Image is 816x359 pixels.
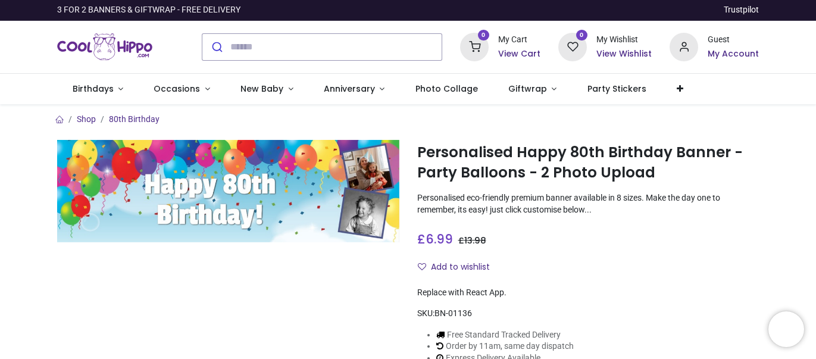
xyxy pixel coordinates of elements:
[57,140,399,242] img: Personalised Happy 80th Birthday Banner - Party Balloons - 2 Photo Upload
[493,74,572,105] a: Giftwrap
[558,41,587,51] a: 0
[57,74,139,105] a: Birthdays
[202,34,230,60] button: Submit
[498,34,540,46] div: My Cart
[308,74,400,105] a: Anniversary
[576,30,587,41] sup: 0
[417,308,759,320] div: SKU:
[768,311,804,347] iframe: Brevo live chat
[426,230,453,248] span: 6.99
[498,48,540,60] a: View Cart
[57,30,152,64] a: Logo of Cool Hippo
[154,83,200,95] span: Occasions
[324,83,375,95] span: Anniversary
[436,329,603,341] li: Free Standard Tracked Delivery
[460,41,489,51] a: 0
[139,74,226,105] a: Occasions
[596,34,652,46] div: My Wishlist
[458,235,486,246] span: £
[417,192,759,216] p: Personalised eco-friendly premium banner available in 8 sizes. Make the day one to remember, its ...
[478,30,489,41] sup: 0
[417,142,759,183] h1: Personalised Happy 80th Birthday Banner - Party Balloons - 2 Photo Upload
[508,83,547,95] span: Giftwrap
[417,230,453,248] span: £
[77,114,96,124] a: Shop
[226,74,309,105] a: New Baby
[240,83,283,95] span: New Baby
[417,287,759,299] div: Replace with React App.
[57,4,240,16] div: 3 FOR 2 BANNERS & GIFTWRAP - FREE DELIVERY
[596,48,652,60] a: View Wishlist
[109,114,160,124] a: 80th Birthday
[587,83,646,95] span: Party Stickers
[73,83,114,95] span: Birthdays
[708,48,759,60] a: My Account
[724,4,759,16] a: Trustpilot
[418,263,426,271] i: Add to wishlist
[436,341,603,352] li: Order by 11am, same day dispatch
[708,34,759,46] div: Guest
[464,235,486,246] span: 13.98
[57,30,152,64] img: Cool Hippo
[415,83,478,95] span: Photo Collage
[434,308,472,318] span: BN-01136
[417,257,500,277] button: Add to wishlistAdd to wishlist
